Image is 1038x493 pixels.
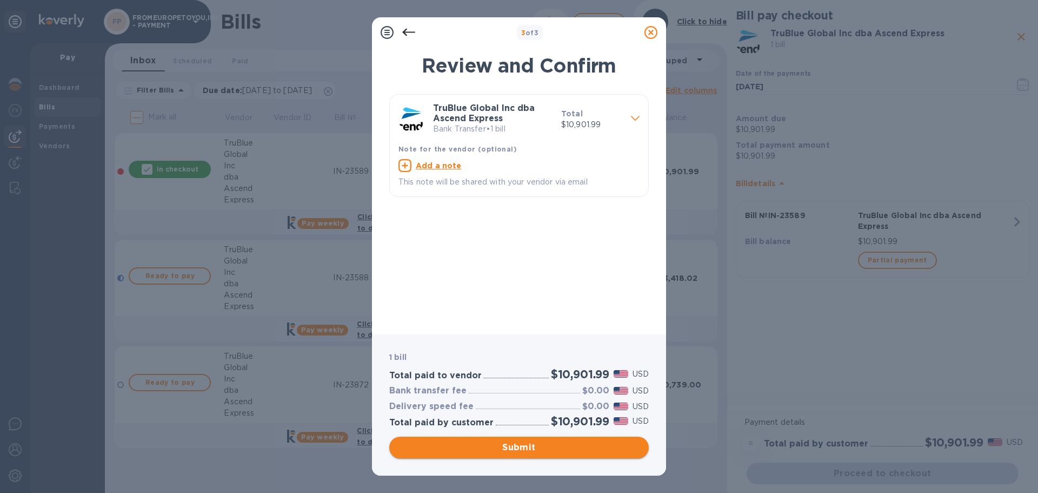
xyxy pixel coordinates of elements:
p: USD [633,385,649,397]
b: TruBlue Global Inc dba Ascend Express [433,103,535,123]
h2: $10,901.99 [551,415,609,428]
p: This note will be shared with your vendor via email [398,176,640,188]
img: USD [614,370,628,378]
p: USD [633,401,649,412]
button: Submit [389,437,649,458]
b: Total [561,109,583,118]
h3: Total paid to vendor [389,371,482,381]
span: Submit [398,441,640,454]
h3: Delivery speed fee [389,402,474,412]
h3: Total paid by customer [389,418,494,428]
img: USD [614,403,628,410]
b: Note for the vendor (optional) [398,145,517,153]
h2: $10,901.99 [551,367,609,381]
img: USD [614,387,628,395]
div: TruBlue Global Inc dba Ascend ExpressBank Transfer•1 billTotal$10,901.99Note for the vendor (opti... [398,103,640,188]
b: 1 bill [389,353,407,361]
p: USD [633,416,649,427]
p: $10,901.99 [561,119,622,130]
h3: Bank transfer fee [389,386,467,396]
h1: Review and Confirm [389,54,649,77]
u: Add a note [416,161,462,170]
h3: $0.00 [582,402,609,412]
p: Bank Transfer • 1 bill [433,123,553,135]
p: USD [633,369,649,380]
img: USD [614,417,628,425]
b: of 3 [521,29,539,37]
h3: $0.00 [582,386,609,396]
span: 3 [521,29,525,37]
